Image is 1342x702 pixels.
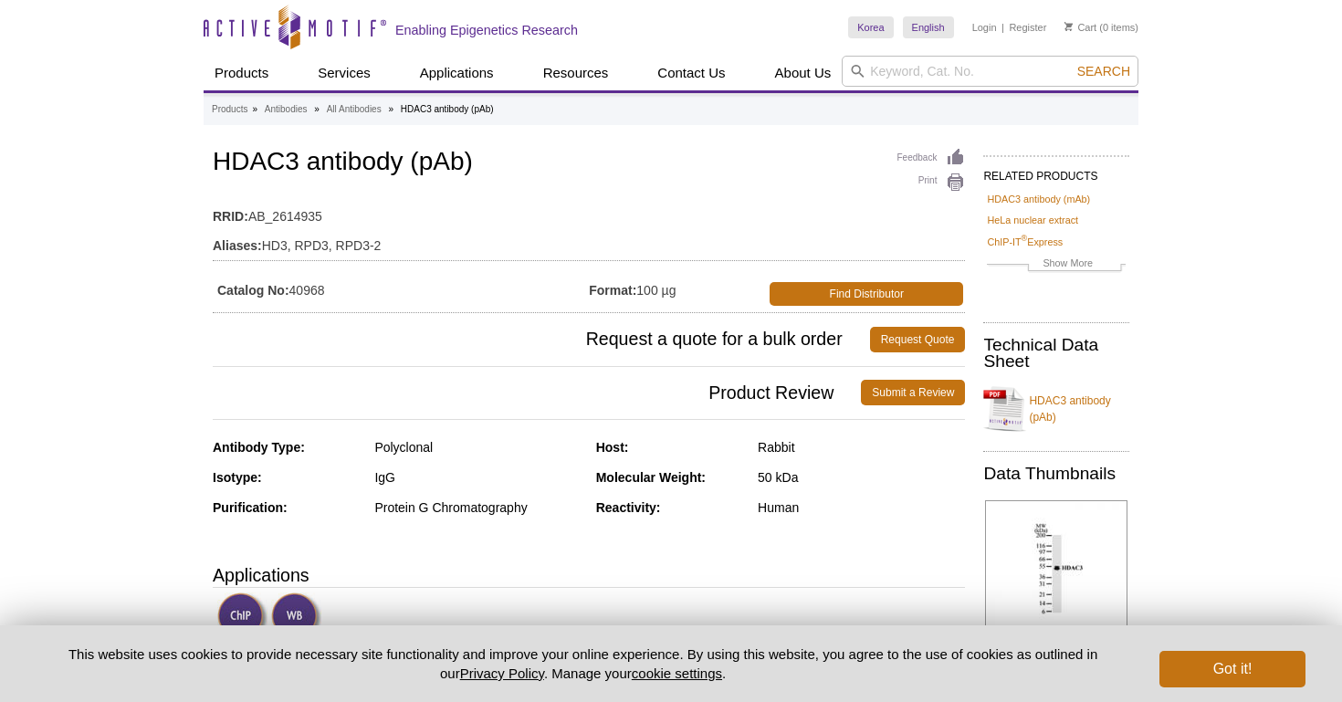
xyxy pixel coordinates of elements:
img: Western Blot Validated [271,592,321,643]
img: HDAC3 antibody (pAb) tested by Western blot. [985,500,1127,643]
span: Product Review [213,380,861,405]
h2: Technical Data Sheet [983,337,1129,370]
h2: Data Thumbnails [983,466,1129,482]
a: Antibodies [265,101,308,118]
a: Submit a Review [861,380,965,405]
div: Polyclonal [374,439,582,456]
h2: Enabling Epigenetics Research [395,22,578,38]
h1: HDAC3 antibody (pAb) [213,148,965,179]
a: HDAC3 antibody (pAb) [983,382,1129,436]
h3: Applications [213,561,965,589]
a: Feedback [896,148,965,168]
div: Rabbit [758,439,965,456]
li: » [314,104,320,114]
a: Products [204,56,279,90]
button: cookie settings [632,665,722,681]
li: HDAC3 antibody (pAb) [401,104,494,114]
strong: Format: [589,282,636,299]
a: Request Quote [870,327,966,352]
img: ChIP Validated [217,592,267,643]
a: HDAC3 antibody (mAb) [987,191,1090,207]
a: HeLa nuclear extract [987,212,1078,228]
a: Applications [409,56,505,90]
strong: Reactivity: [596,500,661,515]
button: Got it! [1159,651,1305,687]
strong: Antibody Type: [213,440,305,455]
li: » [252,104,257,114]
a: Cart [1064,21,1096,34]
strong: Purification: [213,500,288,515]
span: Request a quote for a bulk order [213,327,870,352]
strong: Catalog No: [217,282,289,299]
div: 50 kDa [758,469,965,486]
div: Protein G Chromatography [374,499,582,516]
strong: Aliases: [213,237,262,254]
p: This website uses cookies to provide necessary site functionality and improve your online experie... [37,644,1129,683]
div: Human [758,499,965,516]
a: Login [972,21,997,34]
a: Find Distributor [770,282,963,306]
strong: Isotype: [213,470,262,485]
li: » [388,104,393,114]
a: Resources [532,56,620,90]
a: Contact Us [646,56,736,90]
a: English [903,16,954,38]
h2: RELATED PRODUCTS [983,155,1129,188]
td: 40968 [213,271,589,308]
td: AB_2614935 [213,197,965,226]
input: Keyword, Cat. No. [842,56,1138,87]
img: Your Cart [1064,22,1073,31]
li: | [1001,16,1004,38]
strong: RRID: [213,208,248,225]
a: About Us [764,56,843,90]
a: Products [212,101,247,118]
a: ChIP-IT®Express [987,234,1063,250]
a: Show More [987,255,1126,276]
button: Search [1072,63,1136,79]
a: All Antibodies [327,101,382,118]
a: Privacy Policy [460,665,544,681]
td: HD3, RPD3, RPD3-2 [213,226,965,256]
span: Search [1077,64,1130,79]
strong: Host: [596,440,629,455]
a: Register [1009,21,1046,34]
td: 100 µg [589,271,766,308]
sup: ® [1022,234,1028,243]
li: (0 items) [1064,16,1138,38]
a: Print [896,173,965,193]
a: Services [307,56,382,90]
a: Korea [848,16,893,38]
strong: Molecular Weight: [596,470,706,485]
div: IgG [374,469,582,486]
